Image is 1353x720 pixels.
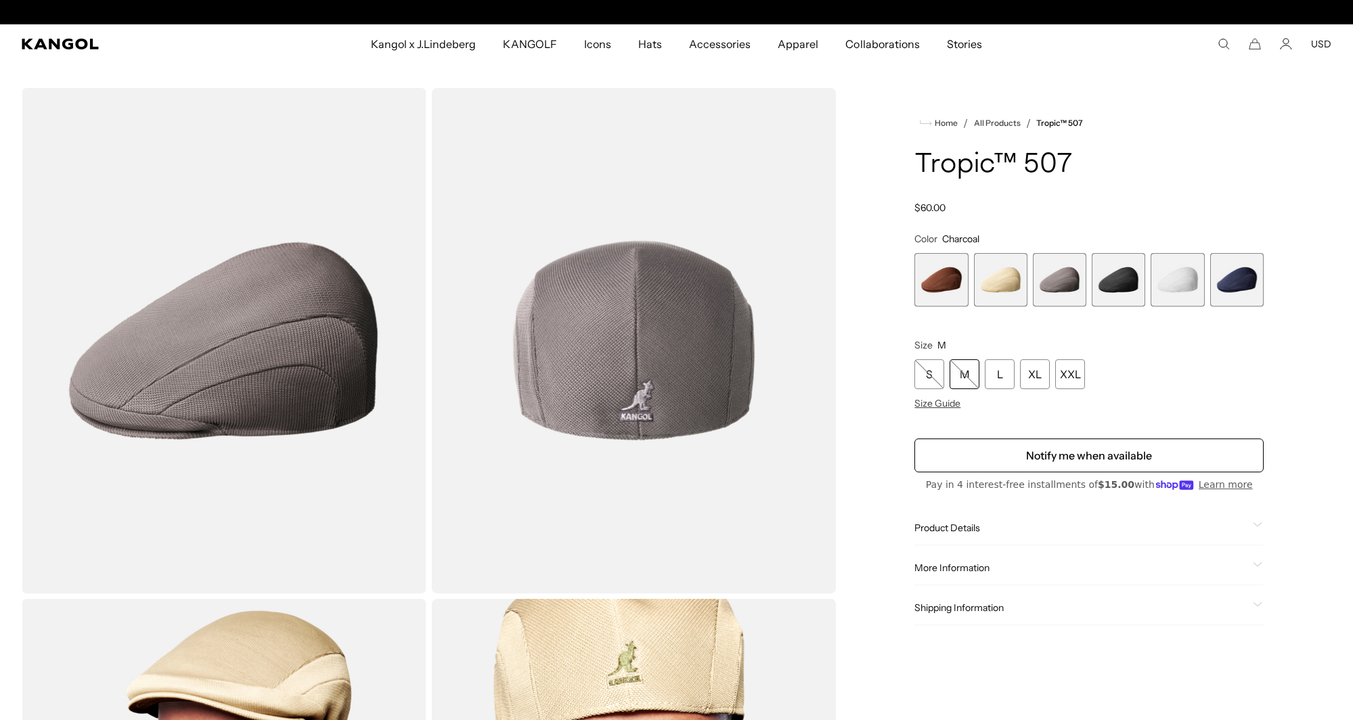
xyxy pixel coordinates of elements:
slideshow-component: Announcement bar [537,7,816,18]
span: Hats [638,24,662,64]
div: 1 of 6 [914,253,968,307]
label: Charcoal [1033,253,1086,307]
li: / [1021,115,1031,131]
button: USD [1311,38,1331,50]
div: S [914,359,944,389]
div: 3 of 6 [1033,253,1086,307]
a: Kangol x J.Lindeberg [357,24,490,64]
span: Icons [584,24,611,64]
span: Color [914,233,937,245]
span: Kangol x J.Lindeberg [371,24,476,64]
a: Collaborations [832,24,933,64]
a: Stories [933,24,996,64]
div: Announcement [537,7,816,18]
nav: breadcrumbs [914,115,1264,131]
div: 2 of 2 [537,7,816,18]
div: 2 of 6 [974,253,1027,307]
a: Tropic™ 507 [1036,118,1083,128]
label: Black [1092,253,1145,307]
div: 4 of 6 [1092,253,1145,307]
span: KANGOLF [503,24,556,64]
span: Size [914,339,933,351]
label: Mahogany [914,253,968,307]
a: Kangol [22,39,246,49]
div: M [950,359,979,389]
span: Home [932,118,958,128]
a: Home [920,117,958,129]
a: Icons [571,24,625,64]
a: All Products [974,118,1021,128]
div: 5 of 6 [1151,253,1204,307]
span: $60.00 [914,202,946,214]
span: Accessories [689,24,751,64]
div: 6 of 6 [1210,253,1264,307]
a: Account [1280,38,1292,50]
summary: Search here [1218,38,1230,50]
li: / [958,115,968,131]
a: KANGOLF [489,24,570,64]
label: Beige [974,253,1027,307]
div: XXL [1055,359,1085,389]
span: Collaborations [845,24,919,64]
button: Notify me when available [914,438,1264,472]
span: M [937,339,946,351]
label: Navy [1210,253,1264,307]
div: XL [1020,359,1050,389]
span: Apparel [778,24,818,64]
label: White [1151,253,1204,307]
h1: Tropic™ 507 [914,150,1264,180]
button: Cart [1249,38,1261,50]
img: color-charcoal [432,88,837,593]
span: Stories [947,24,982,64]
div: L [985,359,1015,389]
span: More Information [914,562,1247,574]
a: Apparel [764,24,832,64]
img: color-charcoal [22,88,426,593]
a: Accessories [675,24,764,64]
a: Hats [625,24,675,64]
span: Shipping Information [914,602,1247,614]
span: Product Details [914,522,1247,534]
span: Charcoal [942,233,979,245]
span: Size Guide [914,397,960,409]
